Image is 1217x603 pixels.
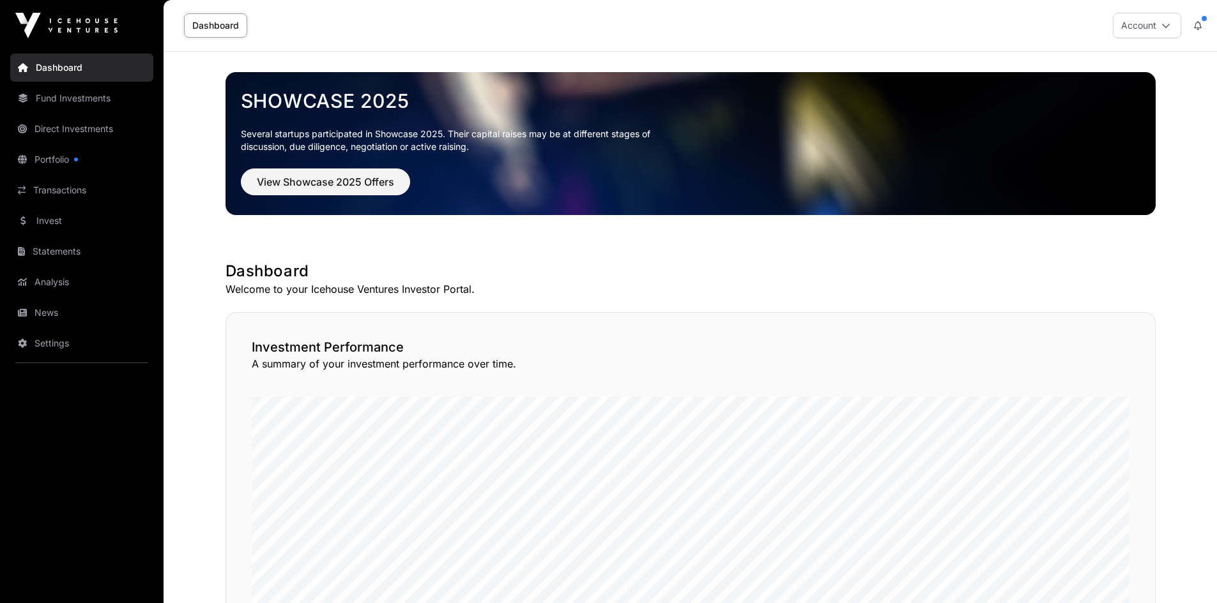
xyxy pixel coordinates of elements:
h2: Investment Performance [252,338,1129,356]
p: A summary of your investment performance over time. [252,356,1129,371]
a: Direct Investments [10,115,153,143]
a: Transactions [10,176,153,204]
a: Dashboard [10,54,153,82]
h1: Dashboard [226,261,1156,281]
span: View Showcase 2025 Offers [257,174,394,190]
a: Fund Investments [10,84,153,112]
a: News [10,299,153,327]
a: Portfolio [10,145,153,174]
img: Showcase 2025 [226,72,1156,215]
a: Settings [10,329,153,357]
p: Several startups participated in Showcase 2025. Their capital raises may be at different stages o... [241,128,670,153]
a: Dashboard [184,13,247,38]
button: Account [1113,13,1181,38]
a: Statements [10,237,153,265]
button: View Showcase 2025 Offers [241,168,410,195]
a: Showcase 2025 [241,89,1140,112]
p: Welcome to your Icehouse Ventures Investor Portal. [226,281,1156,297]
a: Analysis [10,268,153,296]
a: View Showcase 2025 Offers [241,181,410,194]
a: Invest [10,207,153,235]
img: Icehouse Ventures Logo [15,13,118,38]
